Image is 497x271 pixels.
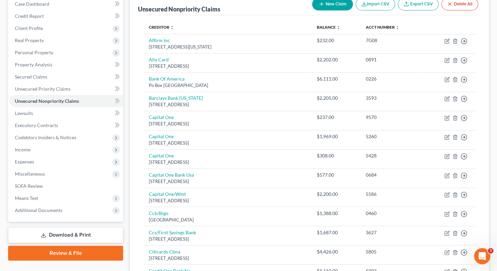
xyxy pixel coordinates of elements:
a: SOFA Review [9,180,123,192]
div: 5805 [366,248,418,255]
a: Bank Of America [149,76,185,82]
div: [STREET_ADDRESS] [149,236,306,242]
span: Personal Property [15,50,53,55]
div: $237.00 [317,114,355,121]
a: Capital One [149,153,174,158]
div: $1,687.00 [317,229,355,236]
span: Property Analysis [15,62,52,67]
a: Download & Print [8,227,123,243]
a: Unsecured Priority Claims [9,83,123,95]
a: Creditor unfold_more [149,25,174,30]
div: 5428 [366,152,418,159]
div: 0684 [366,172,418,178]
div: $308.00 [317,152,355,159]
span: Credit Report [15,13,44,19]
a: Lawsuits [9,107,123,119]
span: 3 [488,248,493,253]
span: Additional Documents [15,207,62,213]
div: $2,202.00 [317,56,355,63]
div: 0891 [366,56,418,63]
div: [STREET_ADDRESS] [149,178,306,185]
div: 0460 [366,210,418,217]
span: Unsecured Nonpriority Claims [15,98,79,104]
span: SOFA Review [15,183,43,189]
a: Capital One [149,133,174,139]
div: 3593 [366,95,418,101]
div: $1,388.00 [317,210,355,217]
div: [STREET_ADDRESS] [149,159,306,165]
a: Affirm Inc [149,37,170,43]
div: [STREET_ADDRESS] [149,101,306,108]
div: $4,426.00 [317,248,355,255]
span: Case Dashboard [15,1,49,7]
a: Capital One [149,114,174,120]
span: Codebtors Insiders & Notices [15,134,76,140]
div: [STREET_ADDRESS] [149,198,306,204]
div: $6,111.00 [317,76,355,82]
div: 0226 [366,76,418,82]
span: Unsecured Priority Claims [15,86,71,92]
a: Ally Card [149,57,169,62]
div: 9570 [366,114,418,121]
a: Balance unfold_more [317,25,340,30]
div: 7G08 [366,37,418,44]
div: 5260 [366,133,418,140]
a: Property Analysis [9,59,123,71]
div: [STREET_ADDRESS] [149,255,306,262]
a: Capital One/Wmt [149,191,186,197]
span: Real Property [15,37,44,43]
div: $2,205.00 [317,95,355,101]
span: Means Test [15,195,38,201]
div: $2,200.00 [317,191,355,198]
span: Expenses [15,159,34,164]
span: Income [15,147,30,152]
div: 5586 [366,191,418,198]
div: [STREET_ADDRESS][US_STATE] [149,44,306,50]
a: Ccs/First Savings Bank [149,230,196,235]
div: [STREET_ADDRESS] [149,63,306,69]
a: Executory Contracts [9,119,123,131]
div: 3627 [366,229,418,236]
i: unfold_more [170,26,174,30]
span: Miscellaneous [15,171,45,177]
i: unfold_more [395,26,399,30]
a: Barclays Bank [US_STATE] [149,95,203,101]
a: Acct Number unfold_more [366,25,399,30]
a: Ccb/Bigo [149,210,168,216]
span: Secured Claims [15,74,47,80]
a: Review & File [8,246,123,261]
a: Secured Claims [9,71,123,83]
div: Po Box [GEOGRAPHIC_DATA] [149,82,306,89]
i: unfold_more [336,26,340,30]
div: Unsecured Nonpriority Claims [138,5,220,13]
a: Capital One Bank Usa [149,172,194,178]
span: Client Profile [15,25,43,31]
div: [GEOGRAPHIC_DATA] [149,217,306,223]
div: $1,969.00 [317,133,355,140]
span: Lawsuits [15,110,33,116]
a: Unsecured Nonpriority Claims [9,95,123,107]
div: $232.00 [317,37,355,44]
a: Credit Report [9,10,123,22]
a: Citicards Cbna [149,249,180,254]
div: [STREET_ADDRESS] [149,140,306,146]
iframe: Intercom live chat [474,248,490,264]
span: Executory Contracts [15,122,58,128]
div: $577.00 [317,172,355,178]
div: [STREET_ADDRESS] [149,121,306,127]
